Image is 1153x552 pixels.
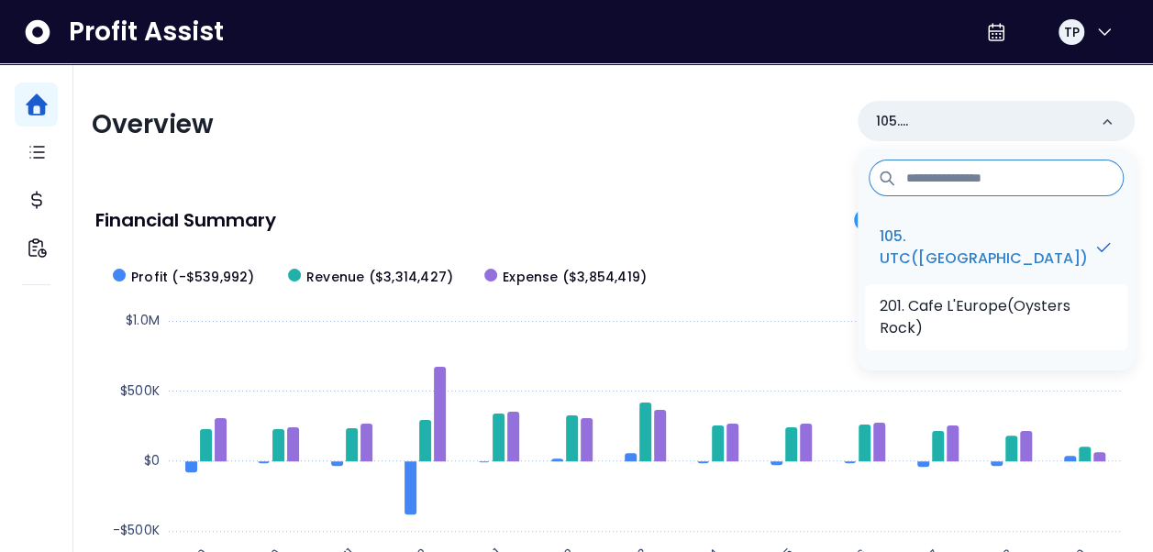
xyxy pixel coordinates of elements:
p: 201. Cafe L'Europe(Oysters Rock) [880,295,1113,339]
p: 105. UTC([GEOGRAPHIC_DATA]) [880,226,1093,270]
span: Profit Assist [69,16,224,49]
span: Expense ($3,854,419) [503,268,647,287]
text: $0 [144,451,160,469]
text: -$500K [113,521,160,539]
span: Revenue ($3,314,427) [306,268,453,287]
text: $500K [120,381,160,400]
text: $1.0M [126,311,160,329]
span: Overview [92,106,214,142]
p: 105. UTC([GEOGRAPHIC_DATA]) [876,112,1087,131]
span: Profit (-$539,992) [131,268,255,287]
p: Financial Summary [95,211,276,229]
span: TP [1063,23,1079,41]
